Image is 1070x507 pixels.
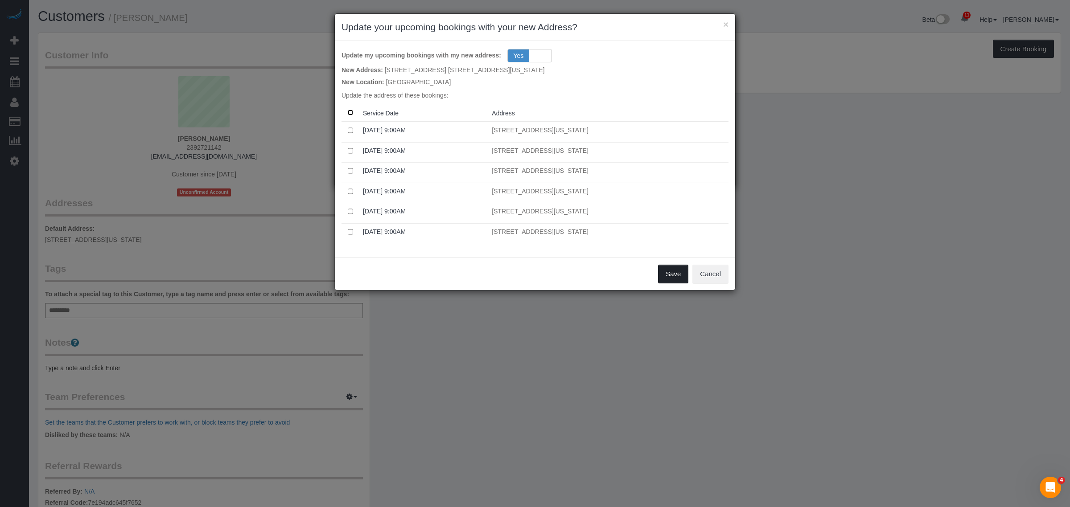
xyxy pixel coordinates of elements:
[363,167,406,174] a: [DATE] 9:00AM
[359,223,488,243] td: Service Date
[359,183,488,203] td: Service Date
[342,48,501,60] label: Update my upcoming bookings with my new address:
[508,49,530,62] span: Yes
[492,227,725,236] p: [STREET_ADDRESS][US_STATE]
[385,66,545,74] span: [STREET_ADDRESS] [STREET_ADDRESS][US_STATE]
[492,166,725,175] p: [STREET_ADDRESS][US_STATE]
[488,122,728,142] td: Address
[492,126,725,135] p: [STREET_ADDRESS][US_STATE]
[363,208,406,215] a: [DATE] 9:00AM
[692,265,728,283] button: Cancel
[488,183,728,203] td: Address
[488,142,728,163] td: Address
[342,62,383,74] label: New Address:
[488,223,728,243] td: Address
[363,127,406,134] a: [DATE] 9:00AM
[363,228,406,235] a: [DATE] 9:00AM
[658,265,688,283] button: Save
[386,78,451,86] span: [GEOGRAPHIC_DATA]
[492,207,725,216] p: [STREET_ADDRESS][US_STATE]
[359,163,488,183] td: Service Date
[492,187,725,196] p: [STREET_ADDRESS][US_STATE]
[342,91,728,100] p: Update the address of these bookings:
[1058,477,1065,484] span: 4
[488,203,728,224] td: Address
[359,122,488,142] td: Service Date
[363,188,406,195] a: [DATE] 9:00AM
[342,20,728,34] h3: Update your upcoming bookings with your new Address?
[359,203,488,224] td: Service Date
[363,147,406,154] a: [DATE] 9:00AM
[359,142,488,163] td: Service Date
[1040,477,1061,498] iframe: Intercom live chat
[359,104,488,122] th: Service Date
[342,74,384,86] label: New Location:
[723,20,728,29] button: ×
[488,163,728,183] td: Address
[488,104,728,122] th: Address
[492,146,725,155] p: [STREET_ADDRESS][US_STATE]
